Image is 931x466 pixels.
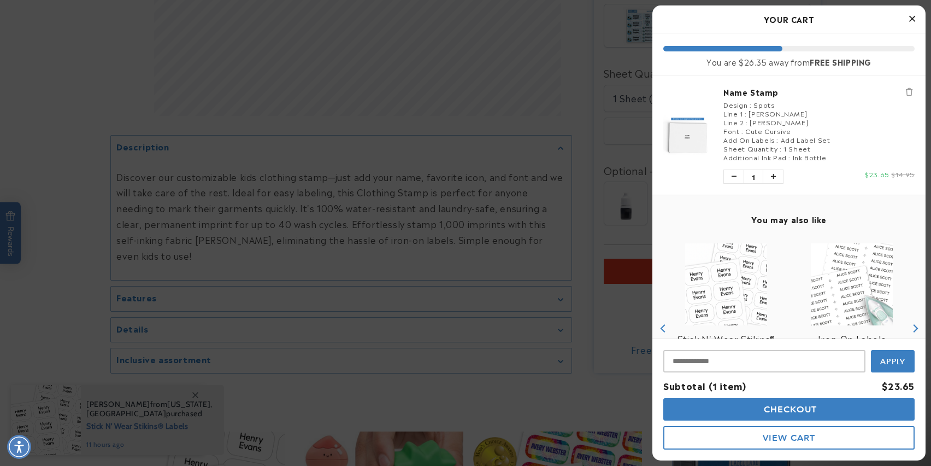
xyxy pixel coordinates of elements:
[811,243,893,325] img: Iron-On Labels - Label Land
[793,152,827,162] span: Ink Bottle
[882,378,915,394] div: $23.65
[9,378,138,411] iframe: Sign Up via Text for Offers
[761,404,817,415] span: Checkout
[780,143,782,153] span: :
[744,170,763,183] span: 1
[763,433,815,443] span: View Cart
[723,86,915,97] a: Name Stamp
[788,152,791,162] span: :
[723,100,748,109] span: Design
[724,170,744,183] button: Decrease quantity of Name Stamp
[663,379,746,392] span: Subtotal (1 item)
[723,108,743,118] span: Line 1
[723,117,744,127] span: Line 2
[818,331,886,347] a: View Iron-On Labels
[745,108,747,118] span: :
[750,100,752,109] span: :
[781,135,830,144] span: Add Label Set
[723,152,787,162] span: Additional Ink Pad
[685,243,767,325] img: View Stick N' Wear Stikins® Labels
[8,31,152,51] button: Is the ink in the name stamp waterproof?
[663,426,915,450] button: View Cart
[783,143,810,153] span: 1 Sheet
[669,331,783,363] a: View Stick N' Wear Stikins® Labels
[891,169,915,179] span: $14.95
[655,320,671,336] button: Previous
[865,169,889,179] span: $23.65
[723,135,775,144] span: Add On Labels
[749,108,807,118] span: [PERSON_NAME]
[776,135,779,144] span: :
[904,86,915,97] button: Remove Name Stamp
[741,126,744,136] span: :
[763,170,783,183] button: Increase quantity of Name Stamp
[16,61,152,82] button: How many times can I use this stamp?
[663,11,915,27] h2: Your Cart
[904,11,920,27] button: Close Cart
[663,57,915,67] div: You are $26.35 away from
[663,350,865,372] input: Input Discount
[746,117,748,127] span: :
[880,357,906,366] span: Apply
[723,143,777,153] span: Sheet Quantity
[663,75,915,195] li: product
[750,117,808,127] span: [PERSON_NAME]
[810,56,871,67] b: FREE SHIPPING
[663,232,789,424] div: product
[663,115,712,156] img: Name Stamp
[871,350,915,372] button: Apply
[789,232,915,424] div: product
[753,100,774,109] span: Spots
[723,126,739,136] span: Font
[7,435,31,459] div: Accessibility Menu
[745,126,791,136] span: Cute Cursive
[663,214,915,224] h4: You may also like
[663,398,915,421] button: Checkout
[906,320,923,336] button: Next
